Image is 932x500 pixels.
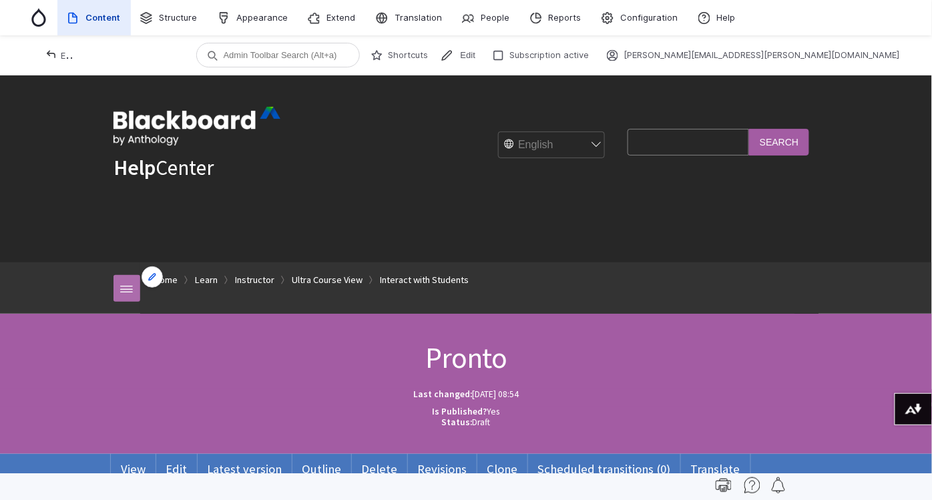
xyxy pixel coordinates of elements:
strong: Status: [442,417,473,428]
button: Open configuration options [142,266,163,288]
a: Delete [351,454,407,485]
div: Site administration toolbar [198,42,900,68]
a: Edit [45,50,104,61]
a: [PERSON_NAME][EMAIL_ADDRESS][PERSON_NAME][DOMAIN_NAME] [599,42,912,68]
a: Edit [156,454,197,485]
a: Instructor [235,272,274,288]
a: Scheduled transitions (0) [527,454,680,485]
input: Search [749,129,809,155]
img: Follow this page [770,477,786,493]
a: Outline [292,454,351,485]
a: Learn [195,272,218,288]
span: Draft [442,417,491,428]
img: Blackboard by Anthology [113,107,280,146]
span: Last changed: [413,389,472,400]
a: Revisions [407,454,477,485]
select: Site Language Selector [499,132,606,159]
a: Latest version [197,454,292,485]
a: Subscription active [485,42,601,68]
a: Translate [680,454,750,485]
span: Pronto [425,339,507,376]
input: Keyboard shortcut: Alt + a [196,43,360,67]
nav: Toolbar items [198,42,900,68]
span: Yes [433,406,500,417]
strong: Help [113,154,156,181]
img: Print [716,477,732,493]
a: Shortcuts [363,42,440,68]
a: Clone [477,454,527,485]
time: [DATE] 08:54 [472,389,519,400]
a: Ultra Course View [292,272,363,288]
img: More help [744,477,760,493]
a: Interact with Students [380,272,469,288]
strong: Is Published? [433,406,487,417]
button: Edit [435,42,487,68]
a: HelpCenter [113,154,214,181]
a: View [111,454,156,485]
